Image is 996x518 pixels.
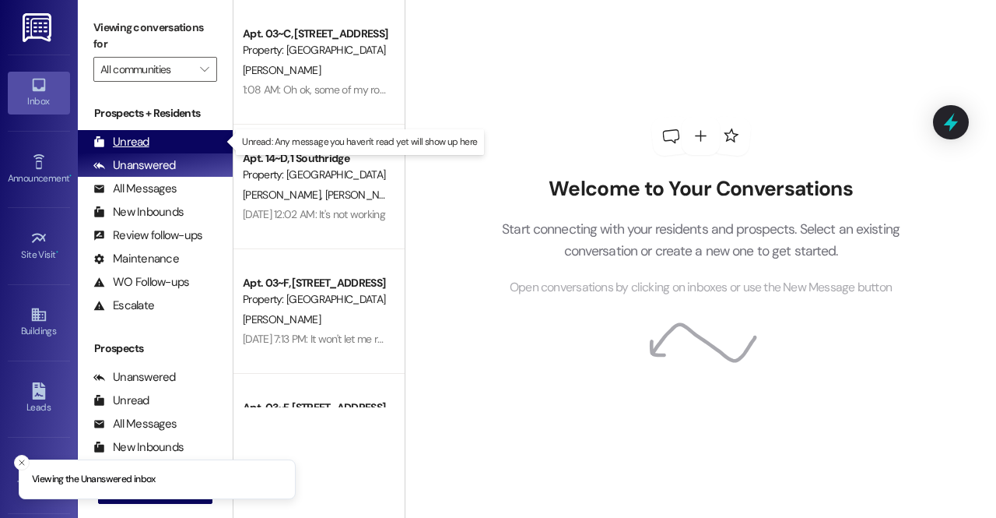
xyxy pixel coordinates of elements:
[14,455,30,470] button: Close toast
[243,83,715,97] div: 1:08 AM: Oh ok, some of my roommates didn't have any charges on their accounts so I'm a little co...
[8,455,70,497] a: Templates •
[243,150,387,167] div: Apt. 14~D, 1 Southridge
[93,134,149,150] div: Unread
[243,400,387,416] div: Apt. 03~F, [STREET_ADDRESS]
[93,274,189,291] div: WO Follow-ups
[479,177,924,202] h2: Welcome to Your Conversations
[93,393,149,409] div: Unread
[93,16,217,57] label: Viewing conversations for
[78,340,233,357] div: Prospects
[56,247,58,258] span: •
[93,439,184,456] div: New Inbounds
[93,204,184,220] div: New Inbounds
[8,72,70,114] a: Inbox
[93,416,177,432] div: All Messages
[23,13,54,42] img: ResiDesk Logo
[243,26,387,42] div: Apt. 03~C, [STREET_ADDRESS]
[93,157,176,174] div: Unanswered
[325,188,408,202] span: [PERSON_NAME]
[8,378,70,420] a: Leads
[510,278,892,298] span: Open conversations by clicking on inboxes or use the New Message button
[93,227,202,244] div: Review follow-ups
[93,251,179,267] div: Maintenance
[243,167,387,183] div: Property: [GEOGRAPHIC_DATA]
[242,136,477,149] p: Unread: Any message you haven't read yet will show up here
[479,218,924,263] p: Start connecting with your residents and prospects. Select an existing conversation or create a n...
[243,42,387,58] div: Property: [GEOGRAPHIC_DATA]
[8,301,70,344] a: Buildings
[93,369,176,386] div: Unanswered
[243,63,321,77] span: [PERSON_NAME]
[243,207,385,221] div: [DATE] 12:02 AM: It's not working
[100,57,192,82] input: All communities
[69,171,72,181] span: •
[243,312,321,326] span: [PERSON_NAME]
[93,181,177,197] div: All Messages
[78,105,233,122] div: Prospects + Residents
[8,225,70,267] a: Site Visit •
[32,473,156,487] p: Viewing the Unanswered inbox
[200,63,209,76] i: 
[243,291,387,308] div: Property: [GEOGRAPHIC_DATA]
[243,188,325,202] span: [PERSON_NAME]
[93,298,154,314] div: Escalate
[243,275,387,291] div: Apt. 03~F, [STREET_ADDRESS]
